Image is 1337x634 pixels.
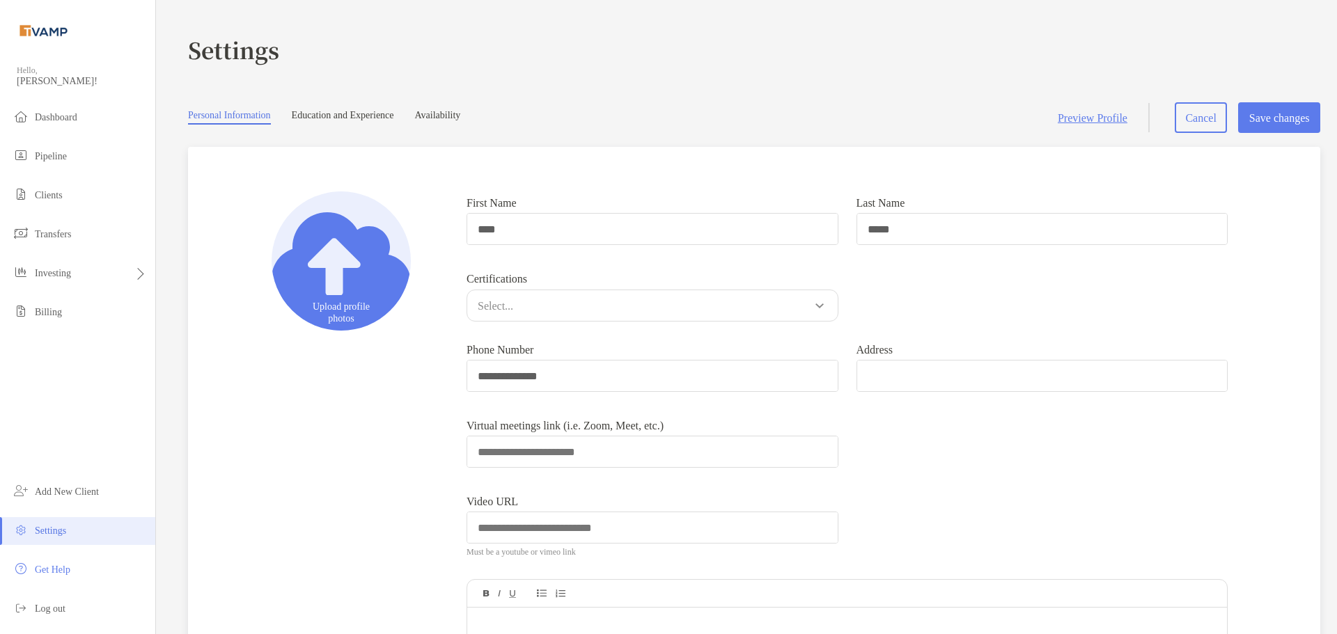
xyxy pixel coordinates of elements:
label: First Name [467,197,517,209]
a: Education and Experience [292,110,394,125]
span: Dashboard [35,112,77,122]
img: Editor control icon [498,590,501,597]
img: dashboard icon [13,108,29,125]
img: logout icon [13,599,29,616]
img: Editor control icon [509,590,516,598]
label: Address [857,344,893,356]
div: Must be a youtube or vimeo link [467,547,576,557]
img: Editor control icon [537,589,547,597]
label: Phone Number [467,344,533,356]
div: Certifications [467,273,838,285]
img: Zoe Logo [17,6,70,56]
span: Transfers [35,229,71,239]
img: settings icon [13,521,29,538]
span: Upload profile photos [272,295,411,331]
img: Editor control icon [555,589,565,598]
span: Get Help [35,564,70,575]
img: add_new_client icon [13,482,29,499]
p: Select... [471,297,841,315]
img: clients icon [13,186,29,203]
h3: Settings [188,33,1320,65]
span: [PERSON_NAME]! [17,76,147,87]
span: Settings [35,525,66,536]
span: Investing [35,268,71,278]
span: Clients [35,190,63,200]
a: Personal Information [188,110,271,125]
a: Availability [415,110,461,125]
label: Virtual meetings link (i.e. Zoom, Meet, etc.) [467,420,664,431]
img: get-help icon [13,560,29,577]
img: transfers icon [13,225,29,241]
button: Save changes [1238,102,1320,133]
label: Video URL [467,496,518,507]
span: Add New Client [35,486,99,497]
img: pipeline icon [13,147,29,164]
span: Log out [35,603,65,614]
span: Billing [35,307,62,317]
img: billing icon [13,303,29,319]
a: Preview Profile [1058,111,1127,125]
label: Last Name [857,197,905,209]
img: Upload profile [272,191,411,331]
img: investing icon [13,264,29,280]
img: Editor control icon [483,590,490,597]
button: Cancel [1175,102,1227,133]
span: Pipeline [35,151,67,161]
